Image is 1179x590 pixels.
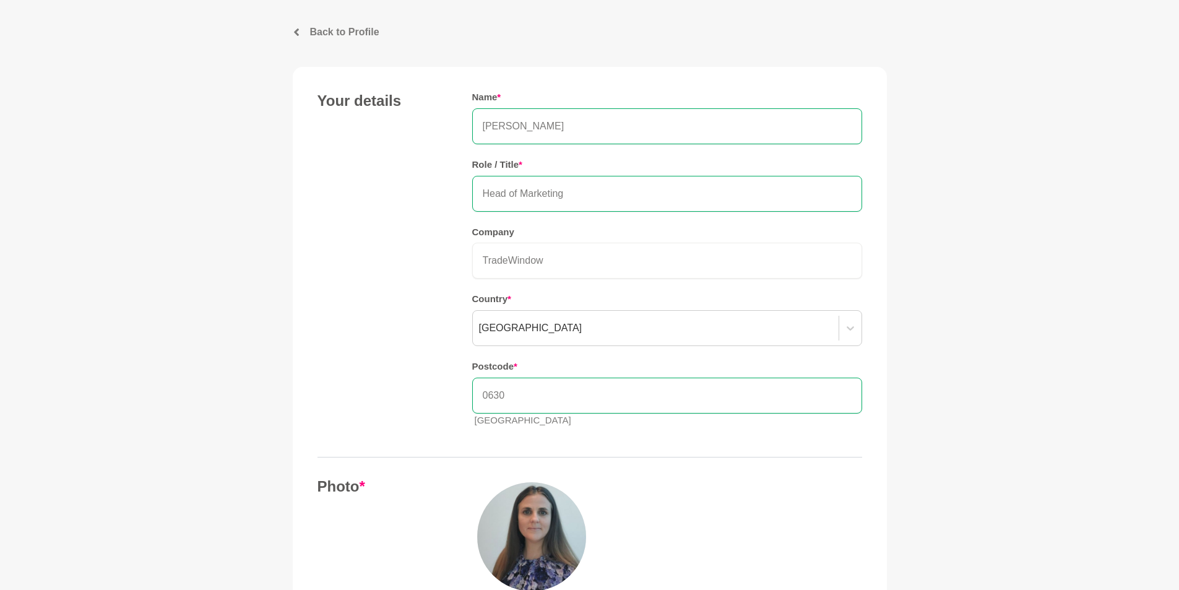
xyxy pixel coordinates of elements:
[472,293,862,305] h5: Country
[472,108,862,144] input: Name
[472,378,862,414] input: Postcode
[310,25,379,40] p: Back to Profile
[475,414,862,428] p: [GEOGRAPHIC_DATA]
[472,159,862,171] h5: Role / Title
[472,243,862,279] input: Company
[293,25,887,40] a: Back to Profile
[317,477,447,496] h4: Photo
[472,176,862,212] input: Role / Title
[472,92,862,103] h5: Name
[472,361,862,373] h5: Postcode
[472,227,862,238] h5: Company
[479,321,582,336] div: [GEOGRAPHIC_DATA]
[317,92,447,110] h4: Your details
